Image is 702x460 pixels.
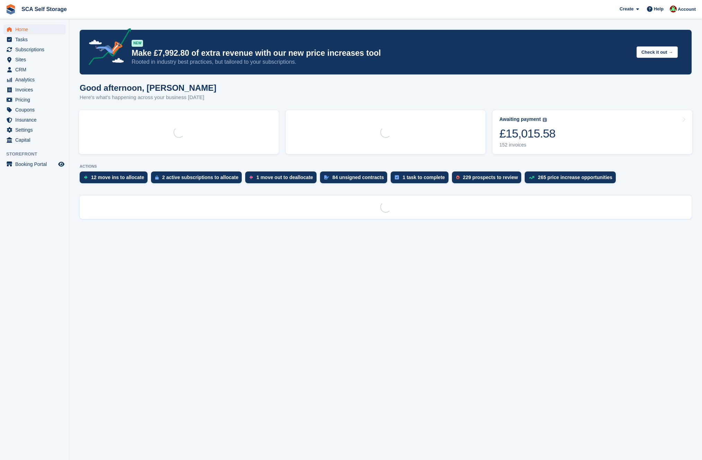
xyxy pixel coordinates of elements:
a: menu [3,55,65,64]
a: 1 move out to deallocate [245,171,320,187]
span: Help [654,6,664,12]
a: menu [3,45,65,54]
a: 12 move ins to allocate [80,171,151,187]
button: Check it out → [637,46,678,58]
span: Booking Portal [15,159,57,169]
a: SCA Self Storage [19,3,70,15]
p: Here's what's happening across your business [DATE] [80,94,216,101]
span: Settings [15,125,57,135]
a: menu [3,95,65,105]
img: move_outs_to_deallocate_icon-f764333ba52eb49d3ac5e1228854f67142a1ed5810a6f6cc68b1a99e826820c5.svg [249,175,253,179]
a: menu [3,135,65,145]
span: Storefront [6,151,69,158]
img: prospect-51fa495bee0391a8d652442698ab0144808aea92771e9ea1ae160a38d050c398.svg [456,175,460,179]
div: 84 unsigned contracts [332,175,384,180]
img: stora-icon-8386f47178a22dfd0bd8f6a31ec36ba5ce8667c1dd55bd0f319d3a0aa187defe.svg [6,4,16,15]
span: Invoices [15,85,57,95]
div: NEW [132,40,143,47]
div: £15,015.58 [499,126,556,141]
p: Rooted in industry best practices, but tailored to your subscriptions. [132,58,631,66]
img: contract_signature_icon-13c848040528278c33f63329250d36e43548de30e8caae1d1a13099fd9432cc5.svg [324,175,329,179]
a: menu [3,75,65,85]
a: menu [3,25,65,34]
img: active_subscription_to_allocate_icon-d502201f5373d7db506a760aba3b589e785aa758c864c3986d89f69b8ff3... [155,175,159,180]
div: 152 invoices [499,142,556,148]
a: menu [3,35,65,44]
div: 229 prospects to review [463,175,518,180]
a: menu [3,159,65,169]
p: ACTIONS [80,164,692,169]
a: 84 unsigned contracts [320,171,391,187]
a: menu [3,65,65,74]
a: Preview store [57,160,65,168]
img: Dale Chapman [670,6,677,12]
div: 1 move out to deallocate [256,175,313,180]
a: 265 price increase opportunities [525,171,619,187]
span: Tasks [15,35,57,44]
span: CRM [15,65,57,74]
span: Sites [15,55,57,64]
a: Awaiting payment £15,015.58 152 invoices [492,110,692,154]
span: Pricing [15,95,57,105]
h1: Good afternoon, [PERSON_NAME] [80,83,216,92]
a: menu [3,115,65,125]
a: menu [3,85,65,95]
div: Awaiting payment [499,116,541,122]
div: 265 price increase opportunities [538,175,612,180]
a: 229 prospects to review [452,171,525,187]
span: Create [620,6,633,12]
span: Insurance [15,115,57,125]
span: Capital [15,135,57,145]
img: move_ins_to_allocate_icon-fdf77a2bb77ea45bf5b3d319d69a93e2d87916cf1d5bf7949dd705db3b84f3ca.svg [84,175,88,179]
a: menu [3,125,65,135]
img: icon-info-grey-7440780725fd019a000dd9b08b2336e03edf1995a4989e88bcd33f0948082b44.svg [543,118,547,122]
span: Analytics [15,75,57,85]
a: 2 active subscriptions to allocate [151,171,245,187]
span: Coupons [15,105,57,115]
p: Make £7,992.80 of extra revenue with our new price increases tool [132,48,631,58]
div: 12 move ins to allocate [91,175,144,180]
a: menu [3,105,65,115]
img: price_increase_opportunities-93ffe204e8149a01c8c9dc8f82e8f89637d9d84a8eef4429ea346261dce0b2c0.svg [529,176,534,179]
div: 2 active subscriptions to allocate [162,175,238,180]
img: task-75834270c22a3079a89374b754ae025e5fb1db73e45f91037f5363f120a921f8.svg [395,175,399,179]
img: price-adjustments-announcement-icon-8257ccfd72463d97f412b2fc003d46551f7dbcb40ab6d574587a9cd5c0d94... [83,28,131,68]
span: Account [678,6,696,13]
div: 1 task to complete [402,175,445,180]
span: Home [15,25,57,34]
a: 1 task to complete [391,171,452,187]
span: Subscriptions [15,45,57,54]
